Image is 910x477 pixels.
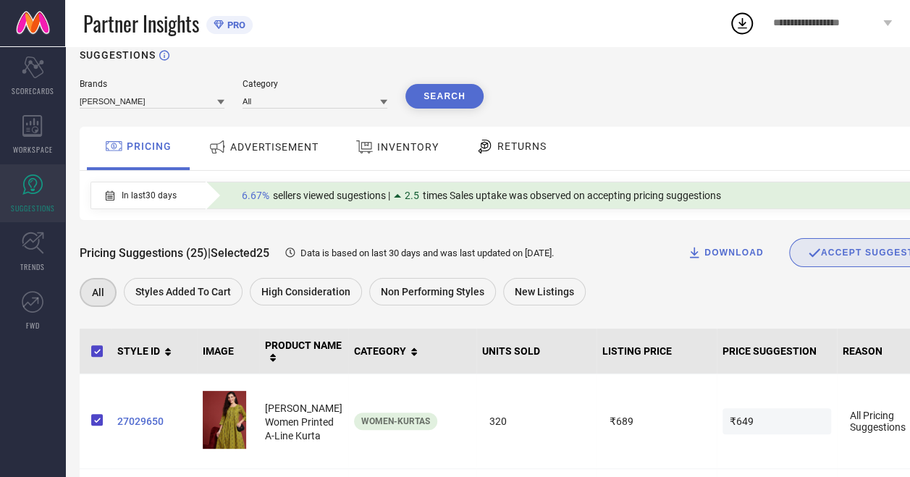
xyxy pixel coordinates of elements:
[13,144,53,155] span: WORKSPACE
[482,408,591,434] span: 320
[242,190,269,201] span: 6.67%
[224,20,245,30] span: PRO
[12,85,54,96] span: SCORECARDS
[423,190,721,201] span: times Sales uptake was observed on accepting pricing suggestions
[203,391,246,449] img: 7daf9829-5645-446c-9d64-03eb4748f5591706854350443-Anouk-Women-Kurtas-971706854350063-1.jpg
[20,261,45,272] span: TRENDS
[722,408,831,434] span: ₹649
[11,203,55,214] span: SUGGESTIONS
[122,190,177,200] span: In last 30 days
[717,329,837,374] th: PRICE SUGGESTION
[92,287,104,298] span: All
[127,140,172,152] span: PRICING
[243,79,387,89] div: Category
[405,190,419,201] span: 2.5
[80,79,224,89] div: Brands
[497,140,547,152] span: RETURNS
[597,329,717,374] th: LISTING PRICE
[80,246,208,260] span: Pricing Suggestions (25)
[135,286,231,297] span: Styles Added To Cart
[261,286,350,297] span: High Consideration
[515,286,574,297] span: New Listings
[602,408,711,434] span: ₹689
[729,10,755,36] div: Open download list
[381,286,484,297] span: Non Performing Styles
[117,415,191,427] a: 27029650
[259,329,348,374] th: PRODUCT NAME
[300,248,554,258] span: Data is based on last 30 days and was last updated on [DATE] .
[476,329,597,374] th: UNITS SOLD
[348,329,476,374] th: CATEGORY
[377,141,439,153] span: INVENTORY
[83,9,199,38] span: Partner Insights
[273,190,390,201] span: sellers viewed sugestions |
[265,402,342,442] span: [PERSON_NAME] Women Printed A-Line Kurta
[235,186,728,205] div: Percentage of sellers who have viewed suggestions for the current Insight Type
[687,245,764,260] div: DOWNLOAD
[111,329,197,374] th: STYLE ID
[208,246,211,260] span: |
[211,246,269,260] span: Selected 25
[230,141,319,153] span: ADVERTISEMENT
[197,329,259,374] th: IMAGE
[361,416,430,426] span: Women-Kurtas
[26,320,40,331] span: FWD
[405,84,484,109] button: Search
[669,238,782,267] button: DOWNLOAD
[80,49,156,61] h1: SUGGESTIONS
